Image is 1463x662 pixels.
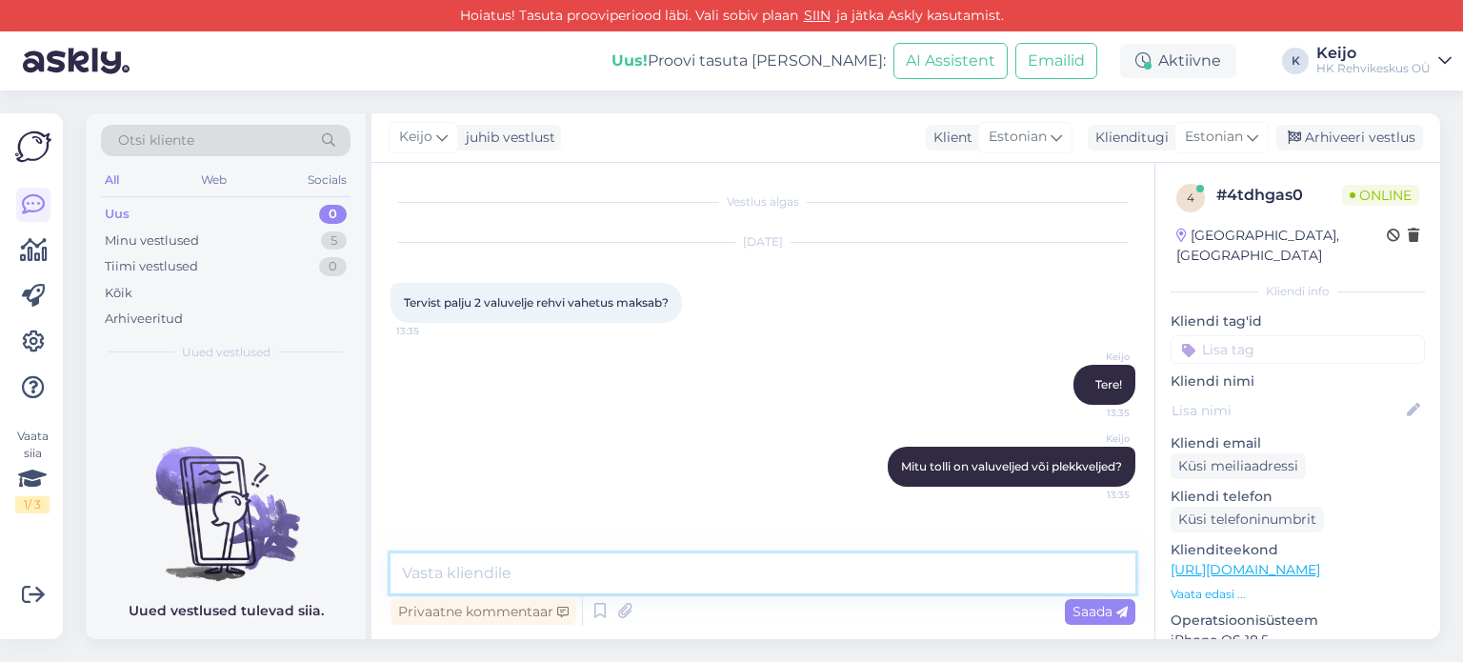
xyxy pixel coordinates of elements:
div: Klienditugi [1088,128,1169,148]
span: 4 [1187,191,1194,205]
span: Estonian [989,127,1047,148]
span: Otsi kliente [118,130,194,150]
p: Vaata edasi ... [1171,586,1425,603]
a: SIIN [798,7,836,24]
span: Keijo [399,127,432,148]
div: Minu vestlused [105,231,199,251]
span: Keijo [1058,350,1130,364]
p: Kliendi telefon [1171,487,1425,507]
div: Küsi telefoninumbrit [1171,507,1324,532]
div: Arhiveeri vestlus [1276,125,1423,150]
button: Emailid [1015,43,1097,79]
div: Aktiivne [1120,44,1236,78]
p: Uued vestlused tulevad siia. [129,601,324,621]
input: Lisa nimi [1172,400,1403,421]
span: Saada [1072,603,1128,620]
div: Uus [105,205,130,224]
p: Operatsioonisüsteem [1171,611,1425,631]
div: 0 [319,205,347,224]
span: Mitu tolli on valuveljed või plekkveljed? [901,459,1122,473]
div: K [1282,48,1309,74]
span: Tere! [1095,377,1122,391]
span: Tervist palju 2 valuvelje rehvi vahetus maksab? [404,295,669,310]
div: Tiimi vestlused [105,257,198,276]
div: [GEOGRAPHIC_DATA], [GEOGRAPHIC_DATA] [1176,226,1387,266]
div: Vaata siia [15,428,50,513]
p: Klienditeekond [1171,540,1425,560]
div: 5 [321,231,347,251]
div: Vestlus algas [391,193,1135,211]
a: KeijoHK Rehvikeskus OÜ [1316,46,1452,76]
div: Küsi meiliaadressi [1171,453,1306,479]
span: Keijo [1058,431,1130,446]
span: Online [1342,185,1419,206]
div: 0 [319,257,347,276]
div: Proovi tasuta [PERSON_NAME]: [611,50,886,72]
div: # 4tdhgas0 [1216,184,1342,207]
p: Kliendi tag'id [1171,311,1425,331]
div: Klient [926,128,972,148]
span: Uued vestlused [182,344,271,361]
span: 13:35 [396,324,468,338]
div: juhib vestlust [458,128,555,148]
div: HK Rehvikeskus OÜ [1316,61,1431,76]
div: Arhiveeritud [105,310,183,329]
button: AI Assistent [893,43,1008,79]
div: All [101,168,123,192]
p: iPhone OS 18.5 [1171,631,1425,651]
a: [URL][DOMAIN_NAME] [1171,561,1320,578]
div: 1 / 3 [15,496,50,513]
div: [DATE] [391,233,1135,251]
span: Estonian [1185,127,1243,148]
div: Kõik [105,284,132,303]
p: Kliendi nimi [1171,371,1425,391]
p: Kliendi email [1171,433,1425,453]
div: Keijo [1316,46,1431,61]
div: Kliendi info [1171,283,1425,300]
span: 13:35 [1058,406,1130,420]
b: Uus! [611,51,648,70]
img: No chats [86,412,366,584]
div: Socials [304,168,351,192]
span: 13:35 [1058,488,1130,502]
div: Web [197,168,230,192]
img: Askly Logo [15,129,51,165]
input: Lisa tag [1171,335,1425,364]
div: Privaatne kommentaar [391,599,576,625]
